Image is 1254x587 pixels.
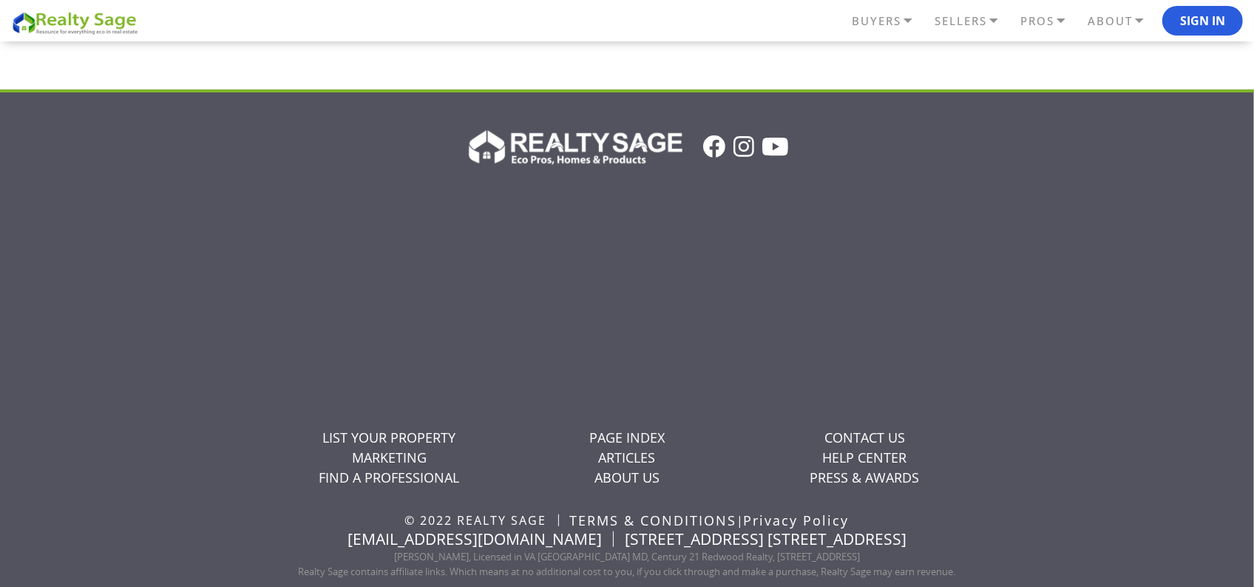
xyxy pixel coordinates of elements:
a: Privacy Policy [744,511,850,529]
a: ABOUT US [594,469,660,486]
a: SELLERS [931,8,1017,34]
a: CONTACT US [824,429,905,446]
button: Sign In [1162,6,1243,36]
img: REALTY SAGE [11,10,144,36]
li: © 2022 REALTY SAGE [405,514,559,526]
a: PRESS & AWARDS [810,469,920,486]
a: ABOUT [1084,8,1162,34]
p: Realty Sage contains affiliate links. Which means at no additional cost to you, if you click thro... [272,566,982,577]
a: ARTICLES [598,449,655,466]
a: TERMS & CONDITIONS [570,511,737,529]
a: HELP CENTER [823,449,907,466]
a: MARKETING [352,449,427,466]
a: BUYERS [848,8,931,34]
a: FIND A PROFESSIONAL [319,469,459,486]
a: PAGE INDEX [589,429,665,446]
img: Realty Sage Logo [466,126,682,167]
a: PROS [1017,8,1084,34]
a: LIST YOUR PROPERTY [322,429,455,446]
li: [STREET_ADDRESS] [STREET_ADDRESS] [625,531,906,547]
a: [EMAIL_ADDRESS][DOMAIN_NAME] [348,529,602,549]
p: [PERSON_NAME], Licensed in VA [GEOGRAPHIC_DATA] MD, Century 21 Redwood Realty, [STREET_ADDRESS] [272,551,982,562]
ul: | [272,514,982,527]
